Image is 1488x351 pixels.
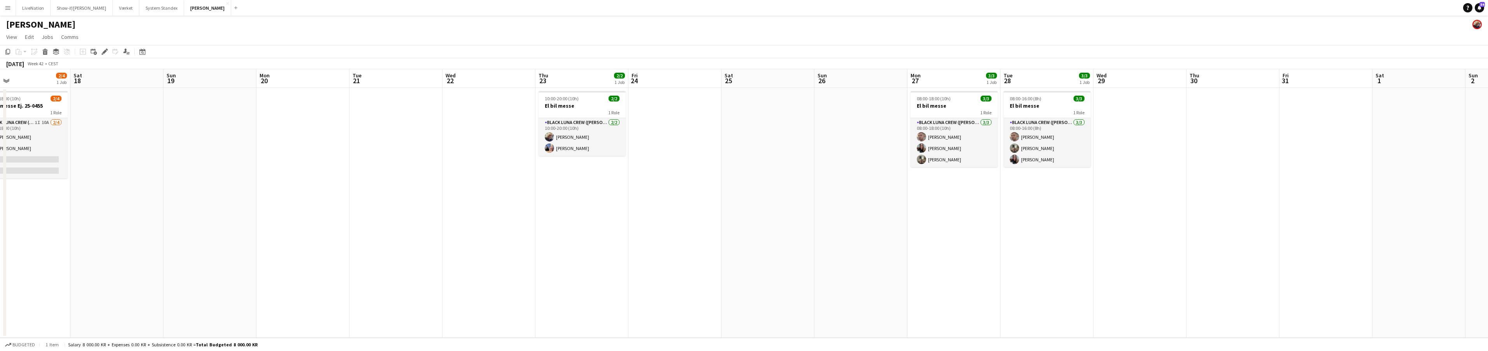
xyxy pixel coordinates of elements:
span: 1 Role [608,110,619,115]
h3: El bil messe [1004,102,1091,109]
span: Edit [25,33,34,40]
span: 3/3 [981,96,991,101]
span: Fri [632,72,638,79]
span: 1 item [43,342,61,348]
app-job-card: 10:00-20:00 (10h)2/2El bil messe1 RoleBlack Luna Crew ([PERSON_NAME])2/210:00-20:00 (10h)[PERSON_... [539,91,626,156]
span: Week 42 [26,61,45,66]
div: 1 Job [986,79,997,85]
span: 08:00-18:00 (10h) [917,96,951,101]
span: 1 [1374,76,1384,85]
div: [DATE] [6,60,24,68]
span: 28 [1002,76,1012,85]
span: Sun [167,72,176,79]
span: 19 [165,76,176,85]
button: System Standex [139,0,184,16]
span: 30 [1188,76,1199,85]
span: 20 [258,76,270,85]
span: Thu [1190,72,1199,79]
span: Wed [446,72,456,79]
app-card-role: Black Luna Crew ([PERSON_NAME])3/308:00-16:00 (8h)[PERSON_NAME][PERSON_NAME][PERSON_NAME] [1004,118,1091,167]
div: 1 Job [1079,79,1090,85]
span: 2/4 [51,96,61,101]
button: Værket [113,0,139,16]
span: 1 Role [1073,110,1084,115]
span: 27 [909,76,921,85]
span: 3/3 [1074,96,1084,101]
span: 2 [1467,76,1478,85]
span: Fri [1283,72,1289,79]
span: Mon [911,72,921,79]
span: 2/4 [56,73,67,79]
span: Jobs [42,33,53,40]
span: 1 Role [50,110,61,115]
span: Sun [818,72,827,79]
a: 54 [1475,3,1484,12]
span: Thu [539,72,548,79]
span: 08:00-16:00 (8h) [1010,96,1041,101]
span: 25 [723,76,733,85]
span: Tue [353,72,361,79]
span: Comms [61,33,79,40]
span: 26 [816,76,827,85]
button: Show-if/[PERSON_NAME] [51,0,113,16]
span: 2/2 [614,73,625,79]
h1: [PERSON_NAME] [6,19,75,30]
button: LiveNation [16,0,51,16]
span: 31 [1281,76,1289,85]
app-card-role: Black Luna Crew ([PERSON_NAME])2/210:00-20:00 (10h)[PERSON_NAME][PERSON_NAME] [539,118,626,156]
h3: El bil messe [911,102,998,109]
app-card-role: Black Luna Crew ([PERSON_NAME])3/308:00-18:00 (10h)[PERSON_NAME][PERSON_NAME][PERSON_NAME] [911,118,998,167]
span: 29 [1095,76,1107,85]
span: 3/3 [1079,73,1090,79]
div: 1 Job [614,79,625,85]
a: Edit [22,32,37,42]
button: [PERSON_NAME] [184,0,231,16]
a: View [3,32,20,42]
app-user-avatar: Danny Tranekær [1472,20,1482,29]
span: Sun [1469,72,1478,79]
a: Jobs [39,32,56,42]
div: Salary 8 000.00 KR + Expenses 0.00 KR + Subsistence 0.00 KR = [68,342,258,348]
span: 23 [537,76,548,85]
span: 10:00-20:00 (10h) [545,96,579,101]
span: 3/3 [986,73,997,79]
button: Budgeted [4,341,36,349]
span: Tue [1004,72,1012,79]
span: 1 Role [980,110,991,115]
span: Mon [260,72,270,79]
div: 1 Job [56,79,67,85]
h3: El bil messe [539,102,626,109]
span: Sat [725,72,733,79]
a: Comms [58,32,82,42]
span: 2/2 [609,96,619,101]
span: 18 [72,76,82,85]
span: 21 [351,76,361,85]
span: View [6,33,17,40]
span: 22 [444,76,456,85]
div: CEST [48,61,58,66]
span: Sat [74,72,82,79]
span: Wed [1097,72,1107,79]
app-job-card: 08:00-18:00 (10h)3/3El bil messe1 RoleBlack Luna Crew ([PERSON_NAME])3/308:00-18:00 (10h)[PERSON_... [911,91,998,167]
span: Budgeted [12,342,35,348]
span: 24 [630,76,638,85]
span: 54 [1479,2,1485,7]
span: Total Budgeted 8 000.00 KR [196,342,258,348]
app-job-card: 08:00-16:00 (8h)3/3El bil messe1 RoleBlack Luna Crew ([PERSON_NAME])3/308:00-16:00 (8h)[PERSON_NA... [1004,91,1091,167]
span: Sat [1376,72,1384,79]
